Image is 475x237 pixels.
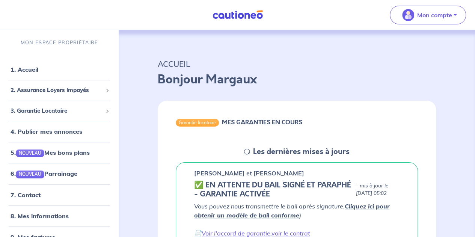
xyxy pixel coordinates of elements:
[11,149,90,156] a: 5.NOUVEAUMes bons plans
[356,182,400,197] p: - mis à jour le [DATE] 05:02
[11,212,69,220] a: 8. Mes informations
[3,62,116,77] div: 1. Accueil
[271,229,310,237] a: voir le contrat
[11,191,41,199] a: 7. Contact
[176,119,219,126] div: Garantie locataire
[11,66,38,73] a: 1. Accueil
[194,181,353,199] h5: ✅️️️ EN ATTENTE DU BAIL SIGNÉ ET PARAPHÉ - GARANTIE ACTIVÉE
[158,71,436,89] p: Bonjour Margaux
[3,83,116,98] div: 2. Assurance Loyers Impayés
[194,202,389,219] a: Cliquez ici pour obtenir un modèle de bail conforme
[3,145,116,160] div: 5.NOUVEAUMes bons plans
[222,119,302,126] h6: MES GARANTIES EN COURS
[3,124,116,139] div: 4. Publier mes annonces
[21,39,98,46] p: MON ESPACE PROPRIÉTAIRE
[11,170,77,177] a: 6.NOUVEAUParrainage
[194,202,389,219] em: Vous pouvez nous transmettre le bail après signature. )
[402,9,414,21] img: illu_account_valid_menu.svg
[3,166,116,181] div: 6.NOUVEAUParrainage
[194,181,400,199] div: state: CONTRACT-SIGNED, Context: IN-LANDLORD,IS-GL-CAUTION-IN-LANDLORD
[3,104,116,118] div: 3. Garantie Locataire
[194,229,310,237] em: 📄 ,
[202,229,270,237] a: Voir l'accord de garantie
[3,208,116,223] div: 8. Mes informations
[158,57,436,71] p: ACCUEIL
[253,147,350,156] h5: Les dernières mises à jours
[11,86,103,95] span: 2. Assurance Loyers Impayés
[194,169,304,178] p: [PERSON_NAME] et [PERSON_NAME]
[11,107,103,115] span: 3. Garantie Locataire
[11,128,82,135] a: 4. Publier mes annonces
[417,11,452,20] p: Mon compte
[390,6,466,24] button: illu_account_valid_menu.svgMon compte
[3,187,116,202] div: 7. Contact
[210,10,266,20] img: Cautioneo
